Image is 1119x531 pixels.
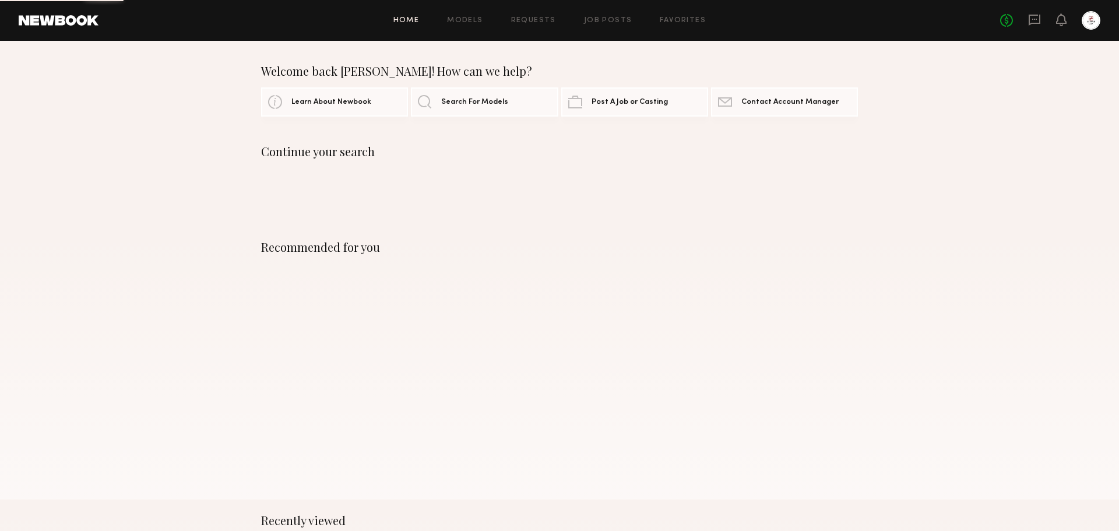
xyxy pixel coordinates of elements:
a: Contact Account Manager [711,87,858,117]
a: Home [393,17,420,24]
a: Models [447,17,483,24]
a: Search For Models [411,87,558,117]
span: Contact Account Manager [741,99,839,106]
span: Search For Models [441,99,508,106]
a: Job Posts [584,17,632,24]
a: Favorites [660,17,706,24]
a: Post A Job or Casting [561,87,708,117]
span: Learn About Newbook [291,99,371,106]
div: Continue your search [261,145,858,159]
a: Requests [511,17,556,24]
div: Recently viewed [261,514,858,528]
span: Post A Job or Casting [592,99,668,106]
a: Learn About Newbook [261,87,408,117]
div: Welcome back [PERSON_NAME]! How can we help? [261,64,858,78]
div: Recommended for you [261,240,858,254]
